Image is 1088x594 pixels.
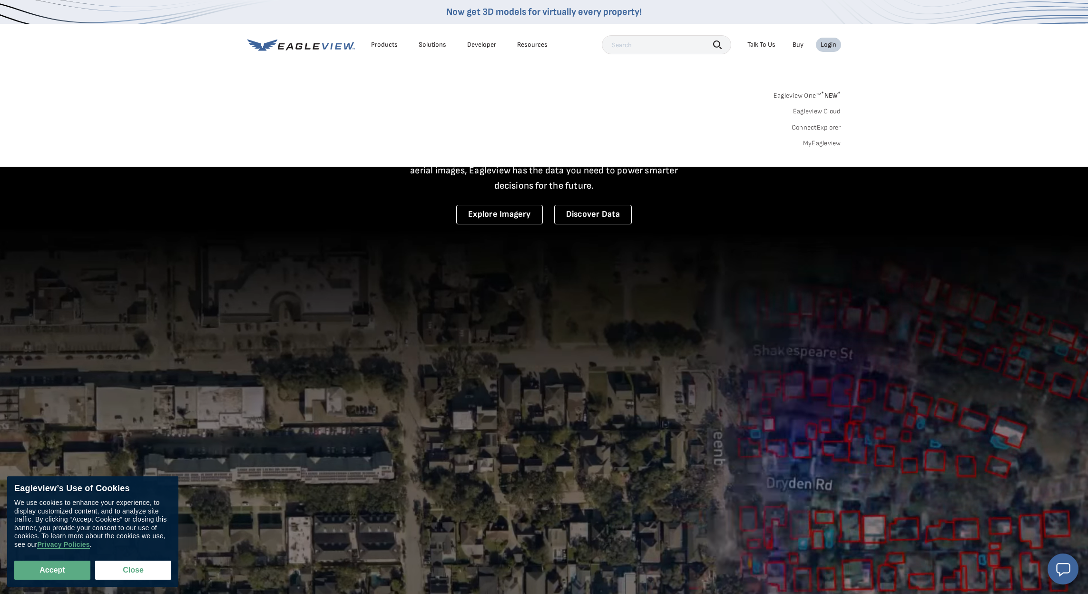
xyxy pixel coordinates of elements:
[14,499,171,549] div: We use cookies to enhance your experience, to display customized content, and to analyze site tra...
[37,541,89,549] a: Privacy Policies
[14,483,171,494] div: Eagleview’s Use of Cookies
[456,205,543,224] a: Explore Imagery
[371,40,398,49] div: Products
[446,6,642,18] a: Now get 3D models for virtually every property!
[793,107,841,116] a: Eagleview Cloud
[821,40,836,49] div: Login
[419,40,446,49] div: Solutions
[602,35,731,54] input: Search
[747,40,775,49] div: Talk To Us
[399,148,690,193] p: A new era starts here. Built on more than 3.5 billion high-resolution aerial images, Eagleview ha...
[803,139,841,148] a: MyEagleview
[554,205,632,224] a: Discover Data
[774,89,841,100] a: Eagleview One™*NEW*
[14,561,90,580] button: Accept
[467,40,496,49] a: Developer
[517,40,548,49] div: Resources
[95,561,171,580] button: Close
[792,123,841,132] a: ConnectExplorer
[793,40,804,49] a: Buy
[821,91,841,100] span: NEW
[1048,554,1078,584] button: Open chat window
